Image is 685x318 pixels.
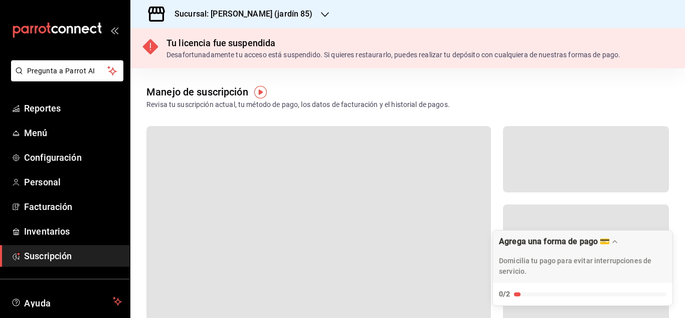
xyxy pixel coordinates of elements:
span: Pregunta a Parrot AI [27,66,108,76]
div: Tu licencia fue suspendida [166,36,620,50]
button: Pregunta a Parrot AI [11,60,123,81]
div: Drag to move checklist [493,231,672,283]
span: Facturación [24,200,122,214]
span: Menú [24,126,122,140]
p: Domicilia tu pago para evitar interrupciones de servicio. [499,256,666,277]
div: Revisa tu suscripción actual, tu método de pago, los datos de facturación y el historial de pagos. [146,99,450,110]
h3: Sucursal: [PERSON_NAME] (jardín 85) [166,8,313,20]
button: open_drawer_menu [110,26,118,34]
span: Suscripción [24,249,122,263]
div: Agrega una forma de pago 💳 [492,230,673,306]
img: Tooltip marker [254,86,267,98]
span: Ayuda [24,295,109,307]
button: Expand Checklist [493,231,672,305]
div: Agrega una forma de pago 💳 [499,237,610,246]
span: Personal [24,175,122,189]
div: Desafortunadamente tu acceso está suspendido. Si quieres restaurarlo, puedes realizar tu depósito... [166,50,620,60]
a: Pregunta a Parrot AI [7,73,123,83]
div: Manejo de suscripción [146,84,248,99]
span: Configuración [24,151,122,164]
span: Reportes [24,101,122,115]
span: Inventarios [24,225,122,238]
div: 0/2 [499,289,510,299]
